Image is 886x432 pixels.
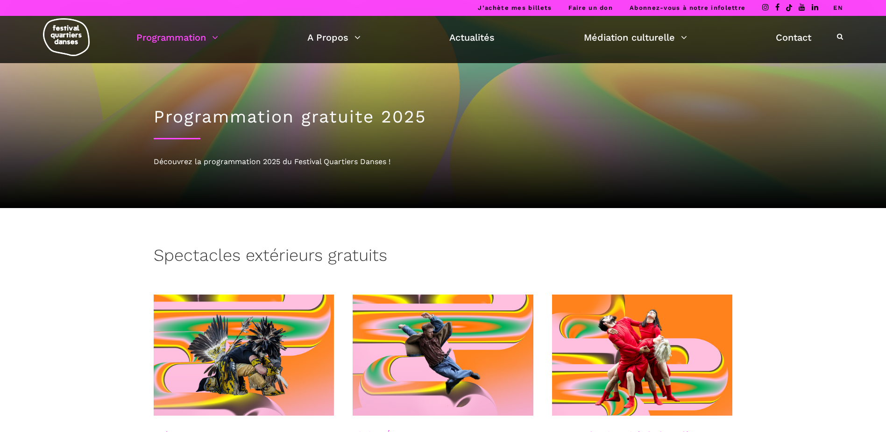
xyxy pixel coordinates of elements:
[449,29,495,45] a: Actualités
[154,156,733,168] div: Découvrez la programmation 2025 du Festival Quartiers Danses !
[43,18,90,56] img: logo-fqd-med
[154,107,733,127] h1: Programmation gratuite 2025
[776,29,811,45] a: Contact
[584,29,687,45] a: Médiation culturelle
[307,29,361,45] a: A Propos
[478,4,552,11] a: J’achète mes billets
[154,245,387,269] h3: Spectacles extérieurs gratuits
[568,4,613,11] a: Faire un don
[833,4,843,11] a: EN
[136,29,218,45] a: Programmation
[630,4,745,11] a: Abonnez-vous à notre infolettre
